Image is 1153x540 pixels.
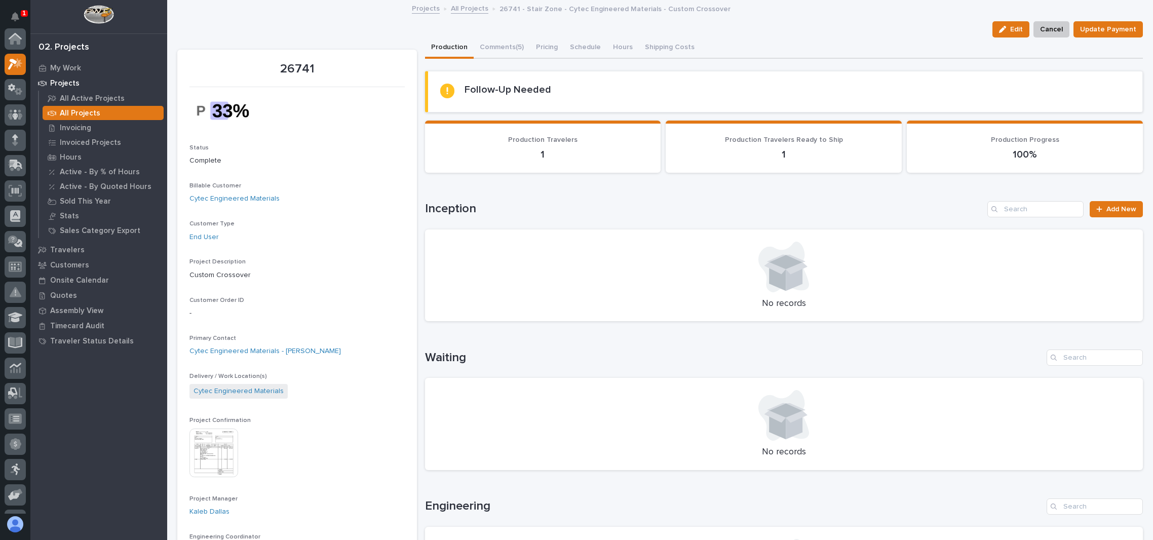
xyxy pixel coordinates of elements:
[60,197,111,206] p: Sold This Year
[30,60,167,75] a: My Work
[30,75,167,91] a: Projects
[639,37,701,59] button: Shipping Costs
[1073,21,1143,37] button: Update Payment
[425,499,1043,514] h1: Engineering
[39,165,167,179] a: Active - By % of Hours
[30,257,167,273] a: Customers
[189,232,219,243] a: End User
[60,168,140,177] p: Active - By % of Hours
[412,2,440,14] a: Projects
[60,138,121,147] p: Invoiced Projects
[30,318,167,333] a: Timecard Audit
[50,64,81,73] p: My Work
[437,298,1131,310] p: No records
[60,124,91,133] p: Invoicing
[425,37,474,59] button: Production
[60,182,151,191] p: Active - By Quoted Hours
[39,42,89,53] div: 02. Projects
[189,496,238,502] span: Project Manager
[13,12,26,28] div: Notifications1
[50,79,80,88] p: Projects
[1047,350,1143,366] input: Search
[5,514,26,535] button: users-avatar
[437,148,649,161] p: 1
[189,335,236,341] span: Primary Contact
[60,109,100,118] p: All Projects
[189,297,244,303] span: Customer Order ID
[39,179,167,194] a: Active - By Quoted Hours
[189,373,267,379] span: Delivery / Work Location(s)
[189,259,246,265] span: Project Description
[189,62,405,76] p: 26741
[1010,25,1023,34] span: Edit
[189,417,251,423] span: Project Confirmation
[39,121,167,135] a: Invoicing
[50,261,89,270] p: Customers
[1080,23,1136,35] span: Update Payment
[60,212,79,221] p: Stats
[189,270,405,281] p: Custom Crossover
[425,351,1043,365] h1: Waiting
[508,136,578,143] span: Production Travelers
[189,145,209,151] span: Status
[1033,21,1069,37] button: Cancel
[50,306,103,316] p: Assembly View
[987,201,1084,217] input: Search
[30,288,167,303] a: Quotes
[607,37,639,59] button: Hours
[50,276,109,285] p: Onsite Calendar
[189,221,235,227] span: Customer Type
[39,91,167,105] a: All Active Projects
[39,209,167,223] a: Stats
[1106,206,1136,213] span: Add New
[1040,23,1063,35] span: Cancel
[451,2,488,14] a: All Projects
[39,135,167,149] a: Invoiced Projects
[50,337,134,346] p: Traveler Status Details
[992,21,1029,37] button: Edit
[991,136,1059,143] span: Production Progress
[50,291,77,300] p: Quotes
[189,194,280,204] a: Cytec Engineered Materials
[60,153,82,162] p: Hours
[1047,498,1143,515] input: Search
[194,386,284,397] a: Cytec Engineered Materials
[499,3,731,14] p: 26741 - Stair Zone - Cytec Engineered Materials - Custom Crossover
[30,273,167,288] a: Onsite Calendar
[189,183,241,189] span: Billable Customer
[1090,201,1143,217] a: Add New
[564,37,607,59] button: Schedule
[189,93,265,128] img: F8JI0dUZBUnrWitjDI5Rk0O4rkkuhJD4k15bsUjw22k
[474,37,530,59] button: Comments (5)
[189,346,341,357] a: Cytec Engineered Materials - [PERSON_NAME]
[465,84,551,96] h2: Follow-Up Needed
[678,148,890,161] p: 1
[39,194,167,208] a: Sold This Year
[30,242,167,257] a: Travelers
[30,333,167,349] a: Traveler Status Details
[30,303,167,318] a: Assembly View
[725,136,843,143] span: Production Travelers Ready to Ship
[50,246,85,255] p: Travelers
[189,156,405,166] p: Complete
[189,308,405,319] p: -
[84,5,113,24] img: Workspace Logo
[425,202,983,216] h1: Inception
[60,94,125,103] p: All Active Projects
[919,148,1131,161] p: 100%
[530,37,564,59] button: Pricing
[189,507,229,517] a: Kaleb Dallas
[22,10,26,17] p: 1
[60,226,140,236] p: Sales Category Export
[189,534,260,540] span: Engineering Coordinator
[5,6,26,27] button: Notifications
[437,447,1131,458] p: No records
[39,150,167,164] a: Hours
[50,322,104,331] p: Timecard Audit
[39,106,167,120] a: All Projects
[39,223,167,238] a: Sales Category Export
